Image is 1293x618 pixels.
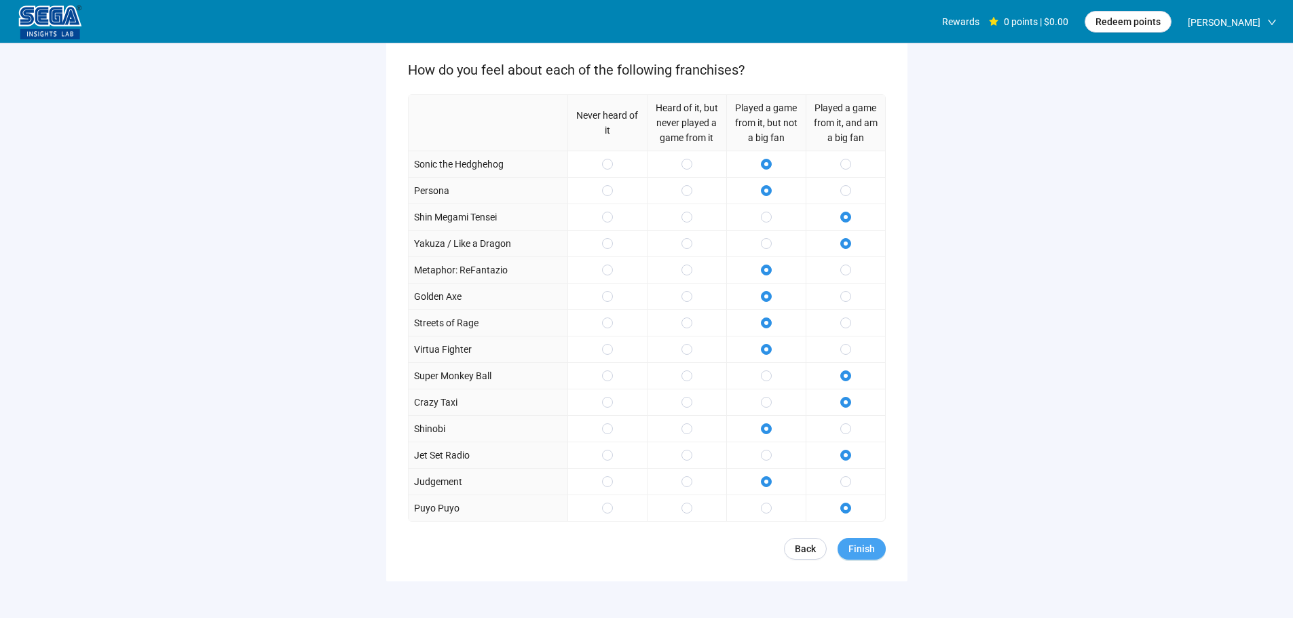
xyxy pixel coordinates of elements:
span: [PERSON_NAME] [1188,1,1260,44]
p: Streets of Rage [414,315,479,330]
p: Persona [414,183,449,198]
p: How do you feel about each of the following franchises? [408,60,886,81]
p: Golden Axe [414,289,462,304]
p: Never heard of it [574,108,641,138]
p: Yakuza / Like a Dragon [414,236,511,251]
p: Virtua Fighter [414,342,472,357]
button: Redeem points [1085,11,1172,33]
span: Redeem points [1095,14,1161,29]
span: star [989,17,998,26]
p: Jet Set Radio [414,448,470,463]
p: Shin Megami Tensei [414,210,497,225]
p: Judgement [414,474,462,489]
p: Shinobi [414,421,445,436]
span: down [1267,18,1277,27]
a: Back [784,538,827,560]
p: Sonic the Hedghehog [414,157,504,172]
span: Back [795,541,816,556]
p: Heard of it, but never played a game from it [653,100,721,145]
p: Puyo Puyo [414,501,460,516]
p: Metaphor: ReFantazio [414,263,508,277]
span: Finish [848,541,875,556]
p: Super Monkey Ball [414,368,491,383]
p: Played a game from it, and am a big fan [812,100,880,145]
p: Played a game from it, but not a big fan [732,100,800,145]
p: Crazy Taxi [414,395,457,410]
button: Finish [838,538,886,560]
